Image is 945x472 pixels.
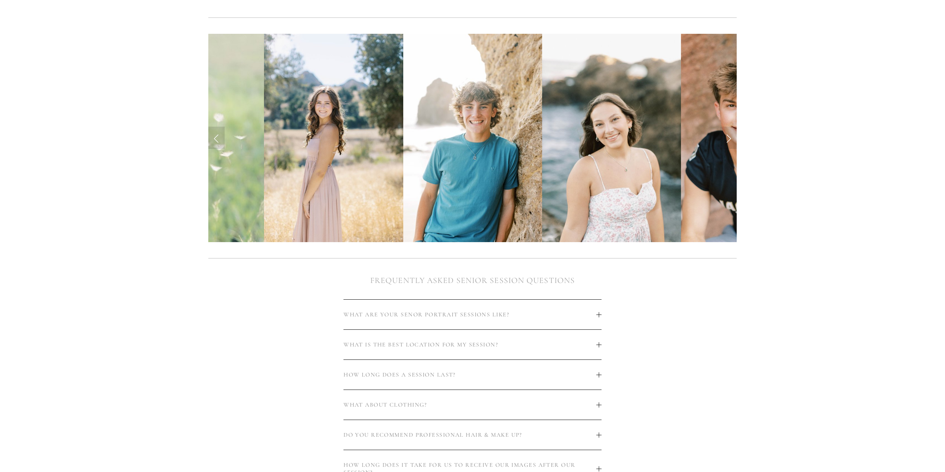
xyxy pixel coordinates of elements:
[720,127,737,149] a: Next Slide
[343,390,602,420] button: WHAT ABOUT CLOTHING?
[343,371,596,378] span: HOW LONG DOES A SESSION LAST?
[343,420,602,450] button: DO YOU RECOMMEND PROFESSIONAL HAIR & MAKE UP?
[343,431,596,439] span: DO YOU RECOMMEND PROFESSIONAL HAIR & MAKE UP?
[343,311,596,318] span: WHAT ARE YOUR SENOR PORTRAIT SESSIONS LIKE?
[343,300,602,329] button: WHAT ARE YOUR SENOR PORTRAIT SESSIONS LIKE?
[208,274,737,287] h2: FREQUENTLY ASKED SENIOR SESSION QUESTIONS
[343,360,602,390] button: HOW LONG DOES A SESSION LAST?
[542,34,681,242] img: 240805_Karlee_024.jpg
[208,127,225,149] a: Previous Slide
[343,401,596,408] span: WHAT ABOUT CLOTHING?
[343,330,602,359] button: WHAT IS THE BEST LOCATION FOR MY SESSION?
[681,34,820,242] img: senior-football-portrait.jpg
[403,34,542,242] img: senior-boy-portraits.jpg
[343,341,596,348] span: WHAT IS THE BEST LOCATION FOR MY SESSION?
[264,34,403,242] img: 220810_KendallSeniorPortraits_034.jpg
